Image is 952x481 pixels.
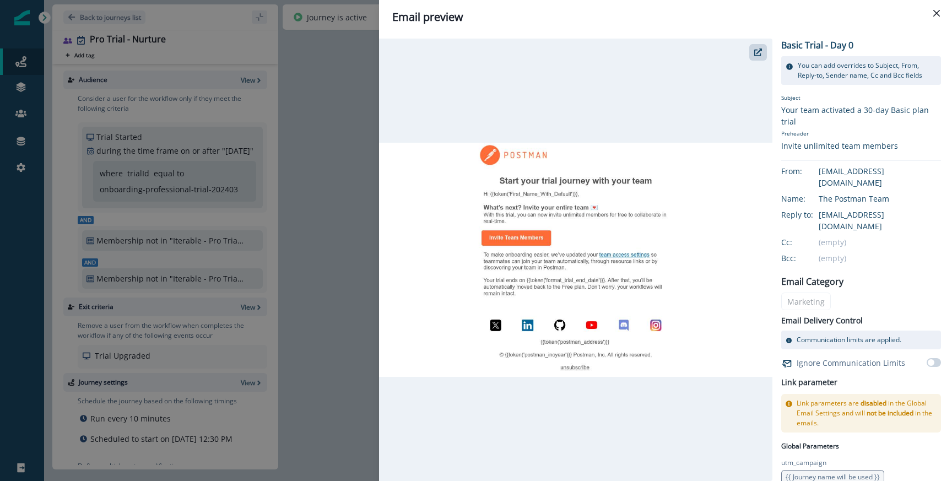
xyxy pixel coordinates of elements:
p: Subject [781,94,941,104]
div: [EMAIL_ADDRESS][DOMAIN_NAME] [819,209,941,232]
p: Preheader [781,127,941,140]
button: Close [928,4,945,22]
img: email asset unavailable [379,143,772,377]
div: [EMAIL_ADDRESS][DOMAIN_NAME] [819,165,941,188]
div: Bcc: [781,252,836,264]
p: You can add overrides to Subject, From, Reply-to, Sender name, Cc and Bcc fields [798,61,937,80]
div: (empty) [819,252,941,264]
div: The Postman Team [819,193,941,204]
h2: Link parameter [781,376,837,390]
p: utm_campaign [781,458,826,468]
p: Basic Trial - Day 0 [781,39,864,52]
span: not be included [867,408,913,418]
p: Global Parameters [781,439,839,451]
p: Link parameters are in the Global Email Settings and will in the emails. [797,398,937,428]
div: Your team activated a 30-day Basic plan trial [781,104,941,127]
div: Email preview [392,9,939,25]
div: Reply to: [781,209,836,220]
div: (empty) [819,236,941,248]
div: Invite unlimited team members [781,140,941,152]
div: Name: [781,193,836,204]
div: Cc: [781,236,836,248]
span: disabled [861,398,886,408]
div: From: [781,165,836,177]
